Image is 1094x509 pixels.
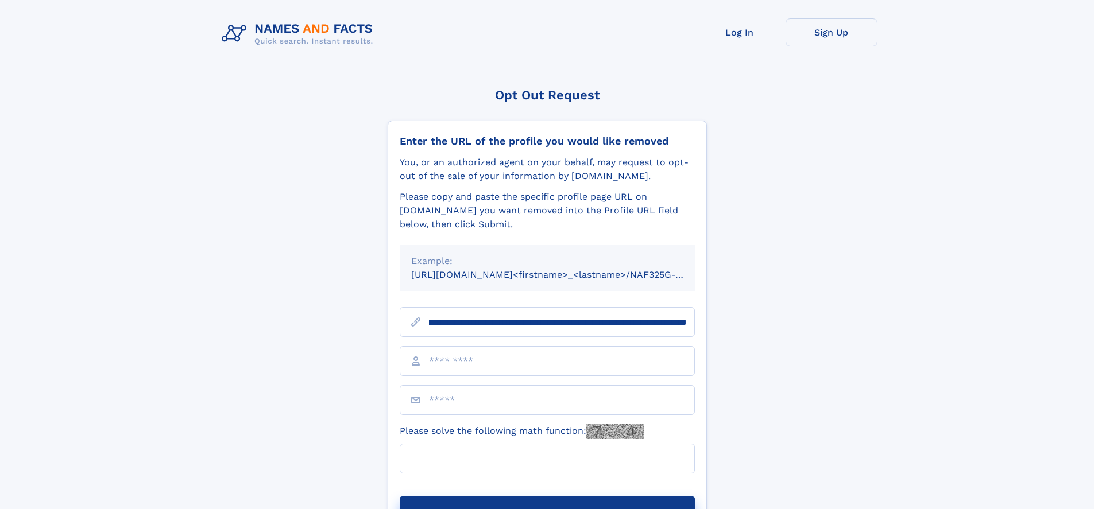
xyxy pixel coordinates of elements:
[388,88,707,102] div: Opt Out Request
[400,424,644,439] label: Please solve the following math function:
[411,254,683,268] div: Example:
[400,190,695,231] div: Please copy and paste the specific profile page URL on [DOMAIN_NAME] you want removed into the Pr...
[400,156,695,183] div: You, or an authorized agent on your behalf, may request to opt-out of the sale of your informatio...
[217,18,382,49] img: Logo Names and Facts
[411,269,717,280] small: [URL][DOMAIN_NAME]<firstname>_<lastname>/NAF325G-xxxxxxxx
[400,135,695,147] div: Enter the URL of the profile you would like removed
[786,18,877,46] a: Sign Up
[694,18,786,46] a: Log In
